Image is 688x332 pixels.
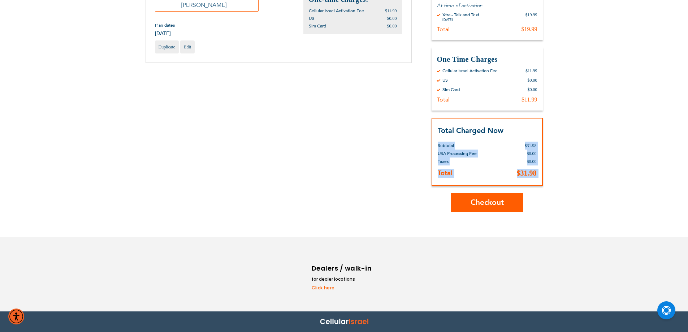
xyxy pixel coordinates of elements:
th: Subtotal [438,136,503,150]
div: $19.99 [525,12,537,22]
strong: Total [438,169,453,178]
span: $31.98 [517,169,537,177]
div: $19.99 [522,26,537,33]
span: Edit [184,44,191,49]
span: US [309,16,314,21]
h6: Dealers / walk-in [312,263,373,274]
a: Edit [180,40,195,53]
span: Checkout [471,197,504,208]
div: $0.00 [528,77,537,83]
div: $11.99 [522,96,537,103]
th: Taxes [438,158,503,165]
span: $0.00 [527,159,537,164]
a: Click here [312,285,373,291]
div: Accessibility Menu [8,309,24,324]
span: USA Processing Fee [438,151,477,156]
div: $11.99 [525,68,537,74]
span: [DATE] [155,30,175,37]
span: Sim Card [309,23,326,29]
button: Checkout [451,193,523,212]
div: Total [437,96,450,103]
li: for dealer locations [312,276,373,283]
span: Duplicate [159,44,176,49]
div: Xtra - Talk and Text [442,12,479,18]
span: Cellular Israel Activation Fee [309,8,364,14]
div: [DATE] - - [442,18,479,22]
span: Plan dates [155,22,175,28]
div: Sim Card [442,87,460,92]
div: Cellular Israel Activation Fee [442,68,498,74]
h3: One Time Charges [437,55,537,64]
a: Duplicate [155,40,179,53]
strong: Total Charged Now [438,126,503,135]
span: $0.00 [387,23,397,29]
div: $0.00 [528,87,537,92]
span: $31.98 [525,143,537,148]
div: US [442,77,448,83]
p: At time of activation [437,2,537,9]
span: $11.99 [385,8,397,13]
div: Total [437,26,450,33]
span: $0.00 [387,16,397,21]
span: $0.00 [527,151,537,156]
